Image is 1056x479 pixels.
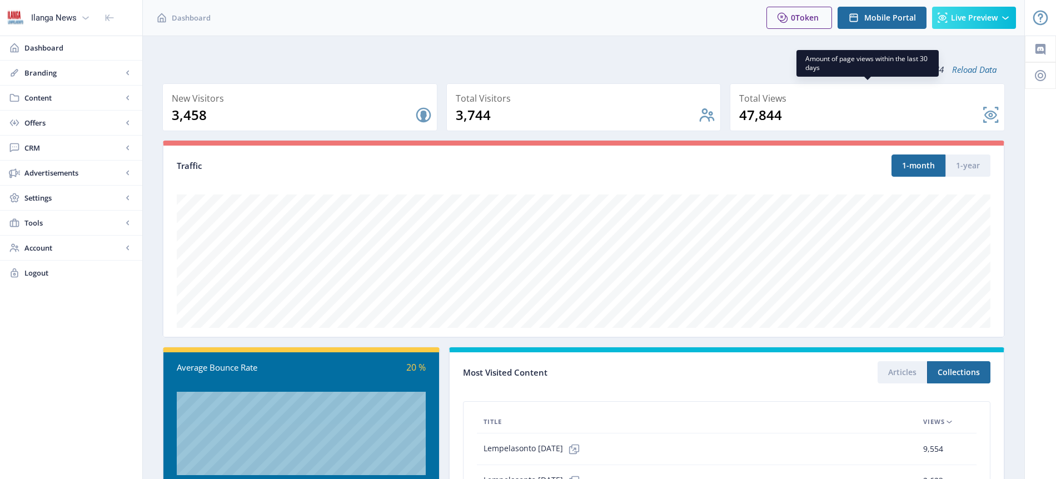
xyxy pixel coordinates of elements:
span: Offers [24,117,122,128]
button: 1-year [945,154,990,177]
span: Views [923,415,945,428]
div: 47,844 [739,106,982,124]
div: Ilanga News [31,6,77,30]
button: Articles [878,361,927,383]
button: 0Token [766,7,832,29]
span: Mobile Portal [864,13,916,22]
span: Token [795,12,819,23]
span: 20 % [406,361,426,373]
div: Updated on [DATE] 16:24:44 [162,56,1005,83]
span: Advertisements [24,167,122,178]
span: Dashboard [24,42,133,53]
div: Traffic [177,159,584,172]
span: Logout [24,267,133,278]
div: Most Visited Content [463,364,726,381]
span: Title [484,415,502,428]
button: 1-month [891,154,945,177]
span: Account [24,242,122,253]
img: 6e32966d-d278-493e-af78-9af65f0c2223.png [7,9,24,27]
div: Total Visitors [456,91,716,106]
span: Dashboard [172,12,211,23]
div: Total Views [739,91,1000,106]
span: CRM [24,142,122,153]
span: Tools [24,217,122,228]
button: Live Preview [932,7,1016,29]
div: Average Bounce Rate [177,361,301,374]
div: 3,458 [172,106,415,124]
button: Collections [927,361,990,383]
span: 9,554 [923,442,943,456]
div: 3,744 [456,106,699,124]
span: Lempelasonto [DATE] [484,438,585,460]
span: Content [24,92,122,103]
button: Mobile Portal [838,7,927,29]
span: Live Preview [951,13,998,22]
span: Branding [24,67,122,78]
span: Settings [24,192,122,203]
div: New Visitors [172,91,432,106]
a: Reload Data [944,64,997,75]
span: Amount of page views within the last 30 days [805,54,930,72]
